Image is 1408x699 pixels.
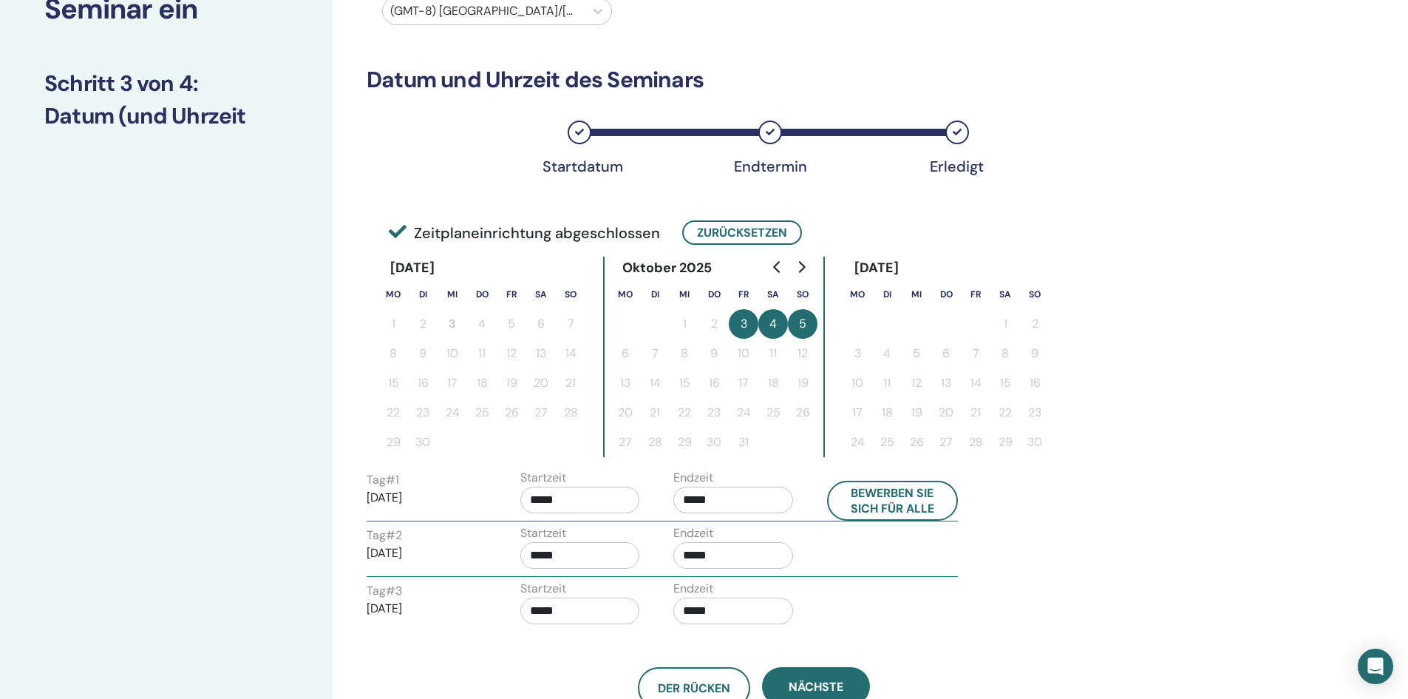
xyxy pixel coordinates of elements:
span: Der Rücken [658,681,730,696]
button: 22 [670,398,699,428]
p: [DATE] [367,600,486,618]
th: Sonntag [1020,280,1050,309]
button: 9 [699,339,729,368]
button: 8 [670,339,699,368]
button: 26 [902,428,931,457]
button: 14 [556,339,585,368]
button: 15 [378,368,408,398]
button: 20 [611,398,640,428]
button: 6 [526,309,556,339]
button: 26 [497,398,526,428]
th: Freitag [497,280,526,309]
label: Startzeit [520,580,566,598]
button: 27 [931,428,961,457]
h3: Schritt 3 von 4 : [44,70,288,97]
button: 23 [408,398,438,428]
p: [DATE] [367,544,486,562]
button: 23 [1020,398,1050,428]
button: 19 [902,398,931,428]
label: Tag # 3 [367,582,402,600]
label: Endzeit [673,469,713,487]
button: 5 [497,309,526,339]
button: 7 [640,339,670,368]
button: 16 [408,368,438,398]
button: 17 [438,368,467,398]
button: 10 [438,339,467,368]
button: 8 [378,339,408,368]
button: 24 [729,398,758,428]
button: 22 [378,398,408,428]
button: 19 [788,368,817,398]
th: Dienstag [408,280,438,309]
button: 27 [526,398,556,428]
button: 1 [670,309,699,339]
button: 15 [990,368,1020,398]
div: Endtermin [733,158,807,175]
label: Tag # 2 [367,527,402,544]
button: 30 [408,428,438,457]
button: 21 [961,398,990,428]
button: 13 [611,368,640,398]
button: Go to next month [789,252,813,282]
button: 2 [408,309,438,339]
button: 25 [872,428,902,457]
button: 13 [526,339,556,368]
button: 27 [611,428,640,457]
button: 7 [961,339,990,368]
button: 18 [758,368,788,398]
button: 6 [931,339,961,368]
div: Startdatum [543,158,616,175]
button: 25 [467,398,497,428]
button: 8 [990,339,1020,368]
button: 1 [990,309,1020,339]
button: 29 [990,428,1020,457]
span: Zeitplaneinrichtung abgeschlossen [389,222,660,244]
th: Dienstag [640,280,670,309]
button: 22 [990,398,1020,428]
button: 11 [467,339,497,368]
button: 25 [758,398,788,428]
th: Montag [378,280,408,309]
th: Mittwoch [902,280,931,309]
th: Donnerstag [467,280,497,309]
button: 4 [872,339,902,368]
button: 14 [961,368,990,398]
button: 18 [467,368,497,398]
label: Startzeit [520,524,566,542]
button: 6 [611,339,640,368]
button: 26 [788,398,817,428]
button: 11 [872,368,902,398]
button: 23 [699,398,729,428]
button: 2 [699,309,729,339]
div: Erledigt [920,158,994,175]
th: Samstag [758,280,788,309]
button: 29 [670,428,699,457]
div: Oktober 2025 [611,257,724,280]
button: 12 [902,368,931,398]
button: 14 [640,368,670,398]
div: [DATE] [843,257,911,280]
button: 28 [961,428,990,457]
button: 24 [438,398,467,428]
th: Mittwoch [670,280,699,309]
button: 3 [843,339,872,368]
button: 21 [640,398,670,428]
button: 15 [670,368,699,398]
p: [DATE] [367,489,486,507]
th: Montag [843,280,872,309]
button: 30 [699,428,729,457]
button: 16 [699,368,729,398]
button: 18 [872,398,902,428]
button: 5 [788,309,817,339]
button: 3 [438,309,467,339]
th: Samstag [990,280,1020,309]
button: 1 [378,309,408,339]
div: [DATE] [378,257,447,280]
label: Tag # 1 [367,471,399,489]
th: Freitag [961,280,990,309]
button: 10 [843,368,872,398]
th: Sonntag [788,280,817,309]
button: 4 [758,309,788,339]
th: Donnerstag [931,280,961,309]
button: 2 [1020,309,1050,339]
